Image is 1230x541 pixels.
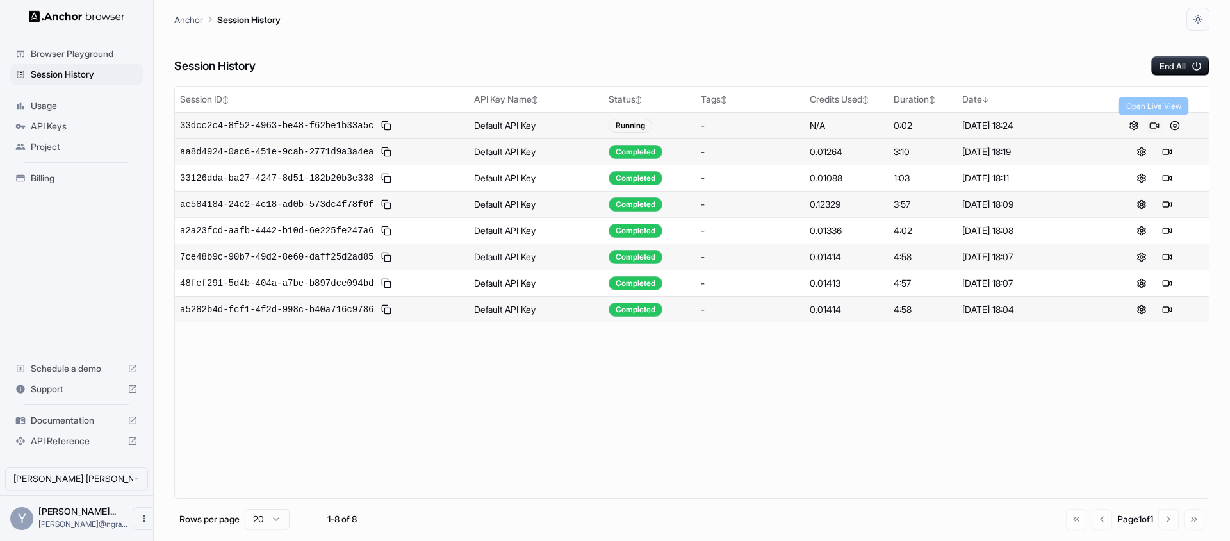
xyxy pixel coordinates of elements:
div: 4:02 [894,224,951,237]
span: ↕ [862,95,869,104]
span: 33126dda-ba27-4247-8d51-182b20b3e338 [180,172,373,185]
div: - [701,119,799,132]
span: Session History [31,68,138,81]
div: Completed [609,224,662,238]
span: ↕ [635,95,642,104]
div: Status [609,93,691,106]
div: Billing [10,168,143,188]
span: Usage [31,99,138,112]
span: API Keys [31,120,138,133]
span: Billing [31,172,138,185]
div: 4:58 [894,303,951,316]
div: Duration [894,93,951,106]
div: - [701,146,799,158]
div: - [701,251,799,263]
td: Default API Key [469,270,603,296]
div: [DATE] 18:07 [962,251,1095,263]
div: - [701,172,799,185]
span: Browser Playground [31,47,138,60]
div: N/A [810,119,883,132]
div: 0.01088 [810,172,883,185]
span: ↕ [929,95,935,104]
div: 1:03 [894,172,951,185]
nav: breadcrumb [174,12,281,26]
div: - [701,277,799,290]
span: ↕ [721,95,727,104]
p: Rows per page [179,513,240,526]
button: End All [1151,56,1209,76]
div: 4:57 [894,277,951,290]
div: 0.01336 [810,224,883,237]
td: Default API Key [469,165,603,191]
p: Anchor [174,13,203,26]
div: Credits Used [810,93,883,106]
span: ↕ [532,95,538,104]
span: yashwanth@ngram.com [38,519,127,529]
div: API Keys [10,116,143,137]
td: Default API Key [469,296,603,322]
span: a5282b4d-fcf1-4f2d-998c-b40a716c9786 [180,303,373,316]
div: Completed [609,197,662,212]
div: Completed [609,303,662,317]
div: API Reference [10,431,143,451]
span: Schedule a demo [31,362,122,375]
td: Default API Key [469,217,603,244]
div: Browser Playground [10,44,143,64]
div: 3:10 [894,146,951,158]
div: [DATE] 18:09 [962,198,1095,211]
td: Default API Key [469,138,603,165]
span: YASHWANTH KUMAR MYDAM [38,506,116,517]
div: 0.01414 [810,303,883,316]
div: 0.01414 [810,251,883,263]
div: Schedule a demo [10,358,143,379]
div: - [701,198,799,211]
h6: Session History [174,57,256,76]
div: Project [10,137,143,157]
div: Session History [10,64,143,85]
div: [DATE] 18:24 [962,119,1095,132]
div: API Key Name [474,93,598,106]
div: [DATE] 18:08 [962,224,1095,237]
span: ↕ [222,95,229,104]
div: 0.12329 [810,198,883,211]
div: Running [609,119,652,133]
div: Date [962,93,1095,106]
span: 33dcc2c4-8f52-4963-be48-f62be1b33a5c [180,119,373,132]
div: 3:57 [894,198,951,211]
div: 0.01413 [810,277,883,290]
div: Completed [609,276,662,290]
td: Default API Key [469,191,603,217]
span: Support [31,383,122,395]
div: 1-8 of 8 [310,513,374,526]
td: Default API Key [469,112,603,138]
span: API Reference [31,435,122,447]
div: [DATE] 18:04 [962,303,1095,316]
div: Open Live View [1119,97,1189,115]
div: - [701,303,799,316]
span: 7ce48b9c-90b7-49d2-8e60-daff25d2ad85 [180,251,373,263]
img: Anchor Logo [29,10,125,22]
div: [DATE] 18:07 [962,277,1095,290]
div: - [701,224,799,237]
div: [DATE] 18:11 [962,172,1095,185]
p: Session History [217,13,281,26]
td: Default API Key [469,244,603,270]
div: Usage [10,96,143,116]
span: 48fef291-5d4b-404a-a7be-b897dce094bd [180,277,373,290]
div: Page 1 of 1 [1117,513,1153,526]
div: 0:02 [894,119,951,132]
div: Support [10,379,143,399]
div: Completed [609,171,662,185]
div: 4:58 [894,251,951,263]
div: Completed [609,250,662,264]
span: aa8d4924-0ac6-451e-9cab-2771d9a3a4ea [180,146,373,158]
button: Open menu [133,507,156,530]
div: Completed [609,145,662,159]
div: Session ID [180,93,464,106]
div: [DATE] 18:19 [962,146,1095,158]
span: Documentation [31,414,122,427]
div: Documentation [10,410,143,431]
span: a2a23fcd-aafb-4442-b10d-6e225fe247a6 [180,224,373,237]
div: 0.01264 [810,146,883,158]
div: Tags [701,93,799,106]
